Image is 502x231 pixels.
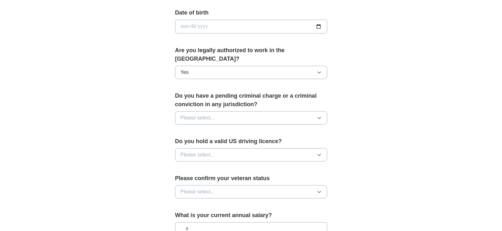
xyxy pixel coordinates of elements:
[175,66,327,79] button: Yes
[175,9,327,17] label: Date of birth
[181,69,189,76] span: Yes
[181,188,215,196] span: Please select...
[175,46,327,63] label: Are you legally authorized to work in the [GEOGRAPHIC_DATA]?
[175,174,327,183] label: Please confirm your veteran status
[175,185,327,198] button: Please select...
[175,211,327,220] label: What is your current annual salary?
[181,114,215,122] span: Please select...
[175,92,327,109] label: Do you have a pending criminal charge or a criminal conviction in any jurisdiction?
[181,151,215,159] span: Please select...
[175,111,327,125] button: Please select...
[175,137,327,146] label: Do you hold a valid US driving licence?
[175,148,327,161] button: Please select...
